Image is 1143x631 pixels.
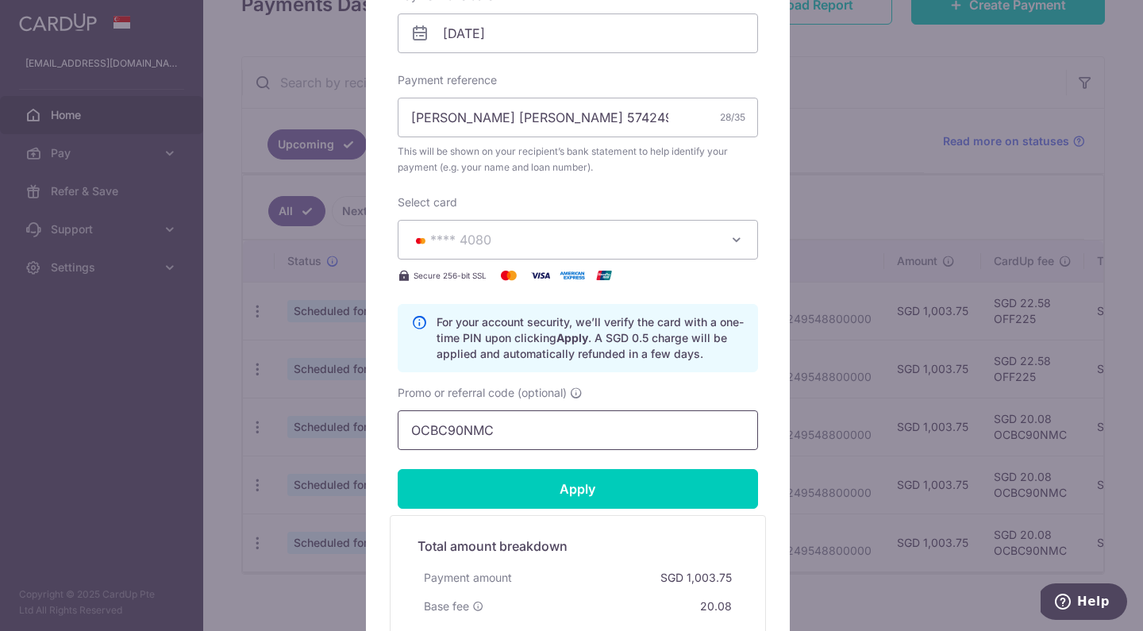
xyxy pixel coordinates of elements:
[398,194,457,210] label: Select card
[411,235,430,246] img: MASTERCARD
[398,13,758,53] input: DD / MM / YYYY
[654,564,738,592] div: SGD 1,003.75
[588,266,620,285] img: UnionPay
[556,266,588,285] img: American Express
[418,537,738,556] h5: Total amount breakdown
[525,266,556,285] img: Visa
[398,144,758,175] span: This will be shown on your recipient’s bank statement to help identify your payment (e.g. your na...
[1041,583,1127,623] iframe: Opens a widget where you can find more information
[556,331,588,344] b: Apply
[414,269,487,282] span: Secure 256-bit SSL
[398,385,567,401] span: Promo or referral code (optional)
[398,469,758,509] input: Apply
[493,266,525,285] img: Mastercard
[424,598,469,614] span: Base fee
[437,314,745,362] p: For your account security, we’ll verify the card with a one-time PIN upon clicking . A SGD 0.5 ch...
[398,72,497,88] label: Payment reference
[418,564,518,592] div: Payment amount
[694,592,738,621] div: 20.08
[720,110,745,125] div: 28/35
